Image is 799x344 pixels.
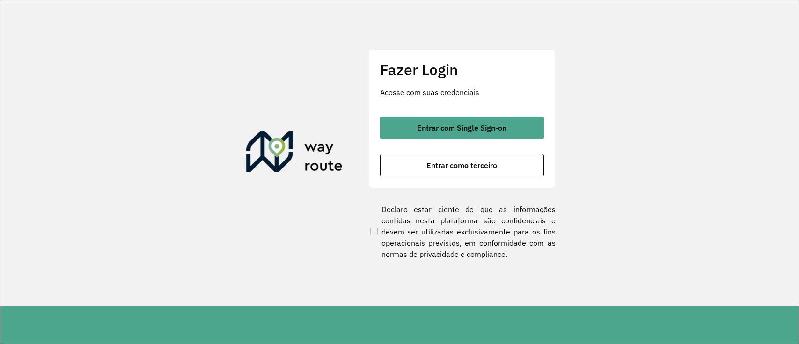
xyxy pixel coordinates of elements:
[246,131,343,176] img: Roteirizador AmbevTech
[426,161,497,169] span: Entrar como terceiro
[380,154,544,176] button: button
[368,204,556,260] label: Declaro estar ciente de que as informações contidas nesta plataforma são confidenciais e devem se...
[380,117,544,139] button: button
[380,87,544,98] p: Acesse com suas credenciais
[380,61,544,79] h2: Fazer Login
[417,124,506,132] span: Entrar com Single Sign-on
